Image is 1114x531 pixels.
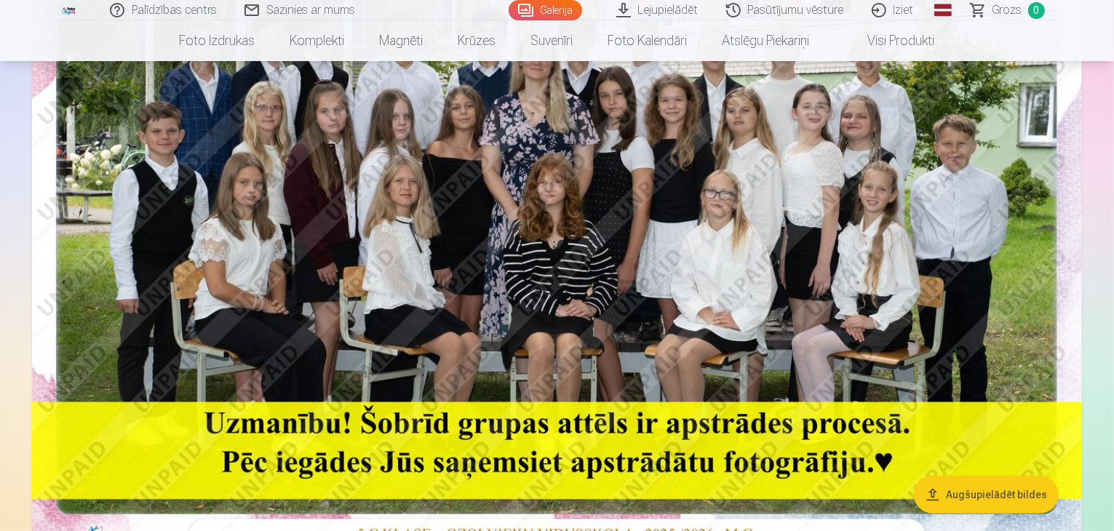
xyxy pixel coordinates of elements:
a: Foto kalendāri [591,20,705,61]
span: 0 [1028,2,1045,19]
a: Suvenīri [514,20,591,61]
a: Atslēgu piekariņi [705,20,827,61]
img: /fa1 [61,6,77,15]
a: Foto izdrukas [162,20,273,61]
a: Magnēti [362,20,441,61]
a: Visi produkti [827,20,952,61]
button: Augšupielādēt bildes [914,476,1059,514]
a: Komplekti [273,20,362,61]
span: Grozs [992,1,1022,19]
a: Krūzes [441,20,514,61]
